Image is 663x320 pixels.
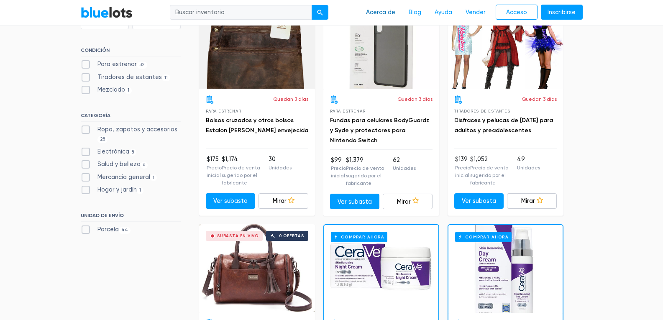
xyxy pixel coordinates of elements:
a: Subasta en vivo 0 ofertas [448,1,563,89]
a: Ver subasta [206,193,256,209]
a: Mirar [383,194,433,209]
font: Quedan 3 días [522,96,557,102]
input: Buscar inventario [170,5,312,20]
a: Bolsos cruzados y otros bolsos Estalon [PERSON_NAME] envejecida [206,117,308,134]
font: Unidades [517,165,540,171]
a: Acerca de [359,5,402,20]
font: $139 [455,156,468,163]
font: 30 [269,156,276,163]
font: 8 [132,149,134,155]
font: $175 [207,156,219,163]
font: Electrónica [97,148,129,155]
font: $1,379 [346,156,363,164]
font: $99 [331,156,342,164]
font: Mercancía general [97,174,150,181]
font: Máximo [137,19,159,26]
font: Parcela [97,226,119,233]
a: Vender [459,5,492,20]
font: 1 [139,187,141,193]
font: Para estrenar [206,109,241,113]
font: Unidades [393,165,416,171]
a: Inscribirse [541,5,583,20]
font: 44 [121,227,128,233]
font: Mirar [397,198,411,205]
font: Mirar [521,197,535,205]
font: Subasta en vivo [217,233,259,238]
font: Blog [409,9,421,16]
a: Blog [402,5,428,20]
font: CATEGORÍA [81,113,110,118]
font: Inscribirse [548,9,576,16]
font: 11 [164,75,168,80]
a: Mirar [507,193,557,209]
font: Comprar ahora [341,235,384,240]
font: 32 [139,62,145,67]
font: Precio de venta sugerido por el fabricante [470,165,509,186]
a: Subasta en vivo 0 ofertas [323,1,439,89]
font: 62 [393,156,400,164]
font: 49 [517,156,525,163]
a: Subasta en vivo 0 ofertas [199,1,315,89]
font: $1,052 [470,156,488,163]
font: Precio de venta sugerido por el fabricante [222,165,260,186]
a: Mirar [259,193,308,209]
font: Precio inicial [455,165,470,178]
font: Acerca de [366,9,395,16]
font: Quedan 3 días [397,96,433,102]
font: Precio de venta sugerido por el fabricante [346,165,384,186]
font: CONDICIÓN [81,47,110,53]
a: Disfraces y pelucas de [DATE] para adultos y preadolescentes [454,117,553,134]
a: Ayuda [428,5,459,20]
font: Mínimo [85,19,105,26]
font: Ver subasta [213,197,248,205]
font: Quedan 3 días [273,96,308,102]
font: Ayuda [435,9,452,16]
a: Fundas para celulares BodyGuardz y Syde y protectores para Nintendo Switch [330,117,429,144]
font: Para estrenar [330,109,365,113]
a: Ver subasta [330,194,380,209]
font: 1 [153,175,154,180]
font: Para estrenar [97,61,137,68]
font: Acceso [506,9,527,16]
font: Ropa, zapatos y accesorios [97,126,177,133]
a: Acceso [496,5,538,20]
a: Comprar ahora [448,225,563,313]
font: Vender [466,9,486,16]
font: Precio inicial [331,165,346,179]
font: Ver subasta [462,197,496,205]
font: Salud y belleza [97,161,141,168]
a: Comprar ahora [324,225,438,313]
font: 6 [143,162,145,167]
a: Subasta en vivo 0 ofertas [199,224,315,312]
font: Mirar [273,197,287,205]
a: Ver subasta [454,193,504,209]
font: Unidades [269,165,292,171]
font: Tiradores de estantes [97,74,162,81]
font: Hogar y jardín [97,186,137,193]
font: UNIDAD DE ENVÍO [81,212,124,218]
font: Ver subasta [338,198,372,205]
font: Comprar ahora [465,235,509,240]
font: 28 [100,136,105,142]
font: Tiradores de estantes [454,109,510,113]
font: Precio inicial [207,165,222,178]
font: 1 [128,87,129,93]
font: $1,174 [222,156,238,163]
font: 0 ofertas [279,233,304,238]
font: Mezclado [97,86,125,93]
